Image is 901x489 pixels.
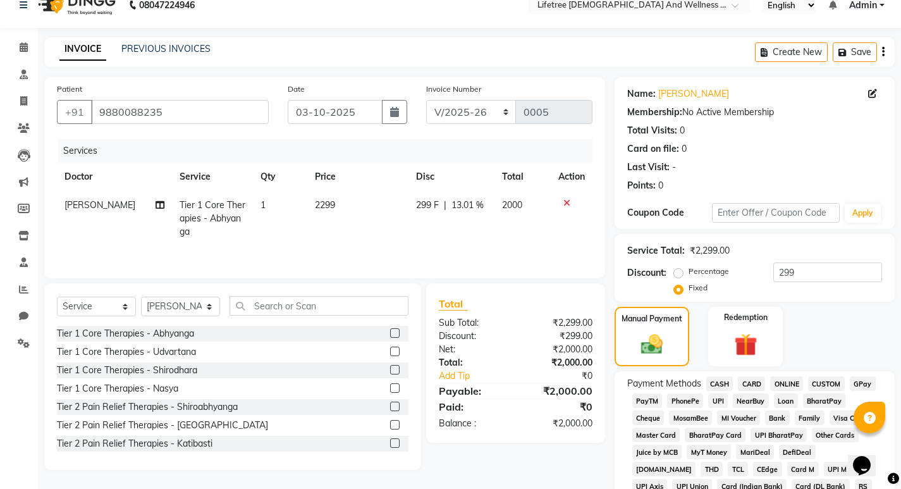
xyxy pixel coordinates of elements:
[57,100,92,124] button: +91
[632,445,682,459] span: Juice by MCB
[627,161,670,174] div: Last Visit:
[845,204,881,223] button: Apply
[416,199,439,212] span: 299 F
[627,142,679,156] div: Card on file:
[57,327,194,340] div: Tier 1 Core Therapies - Abhyanga
[658,179,663,192] div: 0
[689,266,729,277] label: Percentage
[685,428,745,442] span: BharatPay Card
[451,199,484,212] span: 13.01 %
[57,400,238,414] div: Tier 2 Pain Relief Therapies - Shiroabhyanga
[755,42,828,62] button: Create New
[502,199,522,211] span: 2000
[627,206,712,220] div: Coupon Code
[429,330,515,343] div: Discount:
[672,161,676,174] div: -
[439,297,468,311] span: Total
[180,199,245,237] span: Tier 1 Core Therapies - Abhyanga
[515,356,601,369] div: ₹2,000.00
[808,376,845,391] span: CUSTOM
[426,84,481,95] label: Invoice Number
[812,428,859,442] span: Other Cards
[632,428,680,442] span: Master Card
[627,179,656,192] div: Points:
[64,199,135,211] span: [PERSON_NAME]
[59,38,106,61] a: INVOICE
[515,316,601,330] div: ₹2,299.00
[58,139,602,163] div: Services
[551,163,592,191] th: Action
[429,356,515,369] div: Total:
[830,411,870,425] span: Visa Card
[444,199,446,212] span: |
[848,438,888,476] iframe: chat widget
[627,266,666,280] div: Discount:
[57,84,82,95] label: Patient
[627,106,682,119] div: Membership:
[690,244,730,257] div: ₹2,299.00
[724,312,768,323] label: Redemption
[494,163,550,191] th: Total
[260,199,266,211] span: 1
[57,419,268,432] div: Tier 2 Pain Relief Therapies - [GEOGRAPHIC_DATA]
[57,437,212,450] div: Tier 2 Pain Relief Therapies - Katibasti
[708,393,728,408] span: UPI
[622,313,682,325] label: Manual Payment
[833,42,877,62] button: Save
[632,393,663,408] span: PayTM
[57,345,196,359] div: Tier 1 Core Therapies - Udvartana
[627,87,656,101] div: Name:
[408,163,495,191] th: Disc
[779,445,816,459] span: DefiDeal
[824,462,851,476] span: UPI M
[429,417,515,430] div: Balance :
[634,332,670,357] img: _cash.svg
[765,411,790,425] span: Bank
[770,376,803,391] span: ONLINE
[288,84,305,95] label: Date
[230,296,408,316] input: Search or Scan
[751,428,807,442] span: UPI BharatPay
[728,462,748,476] span: TCL
[701,462,723,476] span: THD
[627,377,701,390] span: Payment Methods
[712,203,840,223] input: Enter Offer / Coupon Code
[787,462,819,476] span: Card M
[687,445,731,459] span: MyT Money
[627,244,685,257] div: Service Total:
[803,393,846,408] span: BharatPay
[717,411,760,425] span: MI Voucher
[669,411,712,425] span: MosamBee
[429,316,515,330] div: Sub Total:
[689,282,708,294] label: Fixed
[515,399,601,414] div: ₹0
[91,100,269,124] input: Search by Name/Mobile/Email/Code
[515,383,601,399] div: ₹2,000.00
[632,462,696,476] span: [DOMAIN_NAME]
[680,124,685,137] div: 0
[307,163,408,191] th: Price
[515,330,601,343] div: ₹299.00
[429,343,515,356] div: Net:
[253,163,307,191] th: Qty
[172,163,253,191] th: Service
[667,393,703,408] span: PhonePe
[627,124,677,137] div: Total Visits:
[429,399,515,414] div: Paid:
[515,417,601,430] div: ₹2,000.00
[530,369,602,383] div: ₹0
[738,376,765,391] span: CARD
[57,382,178,395] div: Tier 1 Core Therapies - Nasya
[632,411,665,425] span: Cheque
[706,376,733,391] span: CASH
[429,369,530,383] a: Add Tip
[515,343,601,356] div: ₹2,000.00
[429,383,515,399] div: Payable:
[727,331,764,359] img: _gift.svg
[57,364,197,377] div: Tier 1 Core Therapies - Shirodhara
[682,142,687,156] div: 0
[733,393,769,408] span: NearBuy
[795,411,824,425] span: Family
[315,199,335,211] span: 2299
[736,445,774,459] span: MariDeal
